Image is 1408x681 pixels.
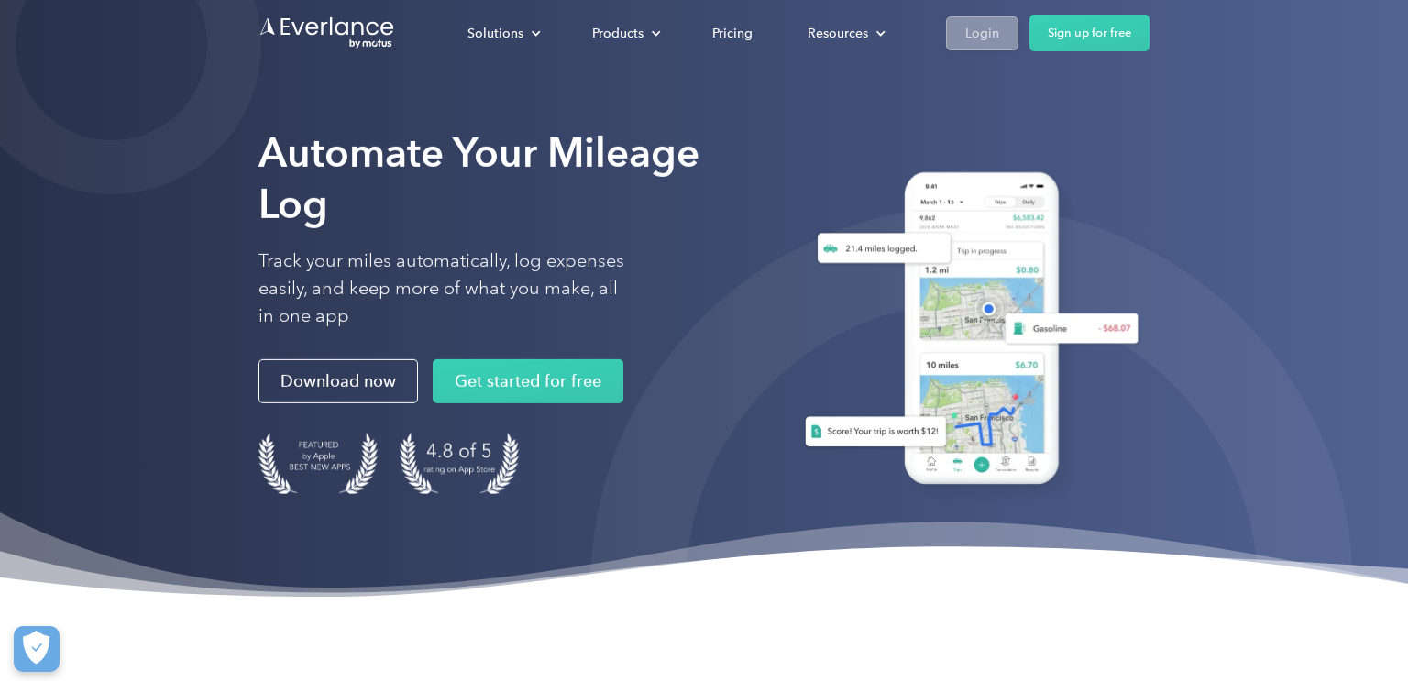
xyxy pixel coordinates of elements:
[467,22,523,45] div: Solutions
[946,16,1018,50] a: Login
[14,626,60,672] button: Cookies Settings
[574,17,676,49] div: Products
[258,433,378,494] img: Badge for Featured by Apple Best New Apps
[789,17,900,49] div: Resources
[1029,15,1149,51] a: Sign up for free
[694,17,771,49] a: Pricing
[592,22,643,45] div: Products
[783,159,1149,506] img: Everlance, mileage tracker app, expense tracking app
[712,22,753,45] div: Pricing
[258,128,699,228] strong: Automate Your Mileage Log
[400,433,519,494] img: 4.9 out of 5 stars on the app store
[449,17,555,49] div: Solutions
[808,22,868,45] div: Resources
[258,359,418,403] a: Download now
[258,247,625,330] p: Track your miles automatically, log expenses easily, and keep more of what you make, all in one app
[433,359,623,403] a: Get started for free
[965,22,999,45] div: Login
[258,16,396,50] a: Go to homepage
